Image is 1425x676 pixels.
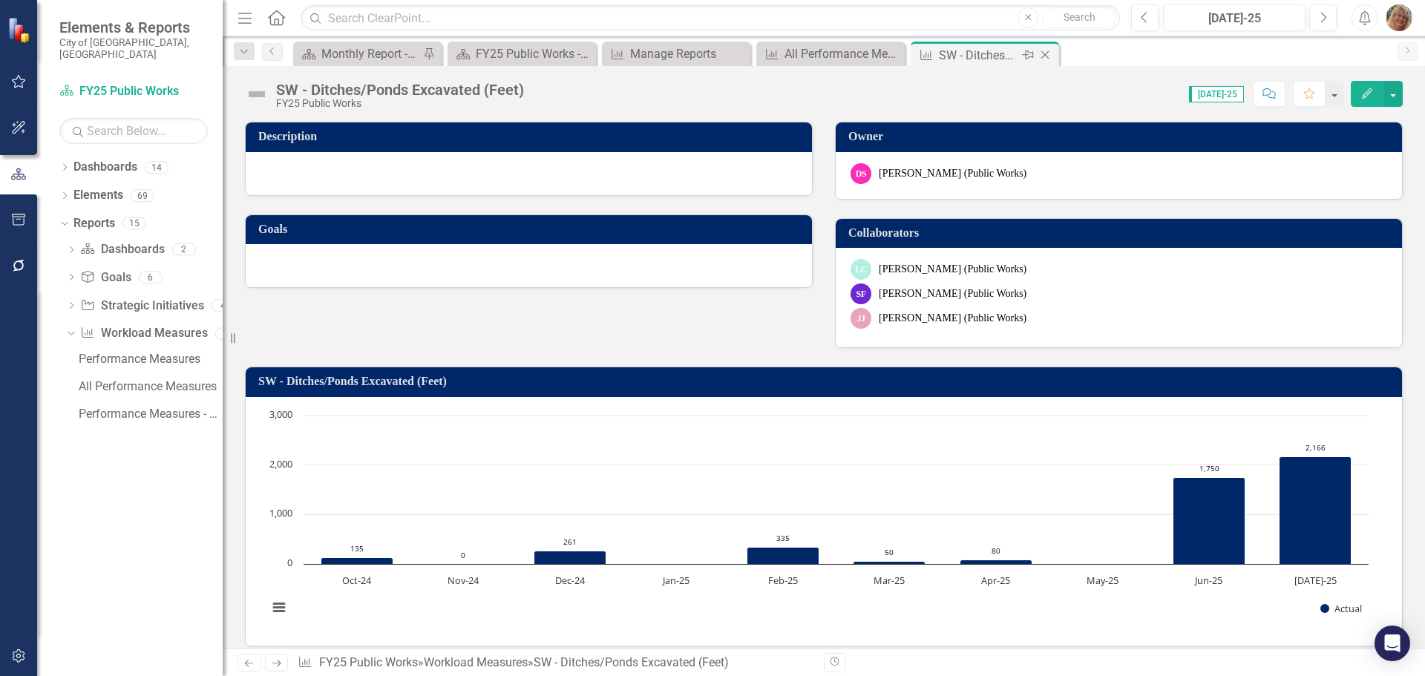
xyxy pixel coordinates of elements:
h3: Description [258,130,805,143]
div: 3 [215,327,239,340]
a: Workload Measures [80,325,207,342]
img: Hallie Pelham [1386,4,1412,31]
div: [PERSON_NAME] (Public Works) [879,311,1026,326]
a: Manage Reports [606,45,747,63]
text: May-25 [1087,574,1118,587]
button: View chart menu, Chart [269,597,289,618]
div: SW - Ditches/Ponds Excavated (Feet) [939,46,1018,65]
div: Chart. Highcharts interactive chart. [261,408,1387,631]
text: Dec-24 [555,574,586,587]
a: All Performance Measures [760,45,901,63]
div: Performance Measures - Monthly Report [79,407,223,421]
div: SW - Ditches/Ponds Excavated (Feet) [276,82,524,98]
text: 3,000 [269,407,292,421]
text: Oct-24 [342,574,372,587]
a: Performance Measures [75,347,223,371]
img: Not Defined [245,82,269,106]
path: Jul-25, 2,166. Actual. [1280,456,1352,564]
text: 2,000 [269,457,292,470]
div: Open Intercom Messenger [1375,626,1410,661]
div: [PERSON_NAME] (Public Works) [879,286,1026,301]
text: 335 [776,533,790,543]
img: ClearPoint Strategy [7,16,33,42]
button: Search [1042,7,1116,28]
a: FY25 Public Works [59,83,208,100]
button: [DATE]-25 [1163,4,1306,31]
path: Oct-24, 135. Actual. [321,557,393,564]
text: 1,750 [1199,463,1219,473]
div: 6 [139,271,163,283]
h3: Goals [258,223,805,236]
path: Feb-25, 335. Actual. [747,547,819,564]
a: Monthly Report - Public Works [297,45,419,63]
text: 2,166 [1306,442,1326,453]
path: Jun-25, 1,750. Actual. [1173,477,1245,564]
a: Dashboards [73,159,137,176]
span: Elements & Reports [59,19,208,36]
input: Search Below... [59,118,208,144]
a: Reports [73,215,115,232]
div: FY25 Public Works [276,98,524,109]
text: 135 [350,543,364,554]
div: 4 [212,299,235,312]
small: City of [GEOGRAPHIC_DATA], [GEOGRAPHIC_DATA] [59,36,208,61]
h3: SW - Ditches/Ponds Excavated (Feet) [258,375,1395,388]
svg: Interactive chart [261,408,1376,631]
a: Goals [80,269,131,286]
a: Workload Measures [424,655,528,669]
a: Elements [73,187,123,204]
text: 80 [992,545,1000,556]
div: [DATE]-25 [1168,10,1300,27]
div: SW - Ditches/Ponds Excavated (Feet) [534,655,729,669]
div: All Performance Measures [784,45,901,63]
text: 0 [287,556,292,569]
div: 14 [145,161,168,174]
div: SF [851,283,871,304]
path: Mar-25, 50. Actual. [854,561,926,564]
div: [PERSON_NAME] (Public Works) [879,262,1026,277]
text: Mar-25 [874,574,905,587]
div: DS [851,163,871,184]
div: Manage Reports [630,45,747,63]
div: All Performance Measures [79,380,223,393]
text: 1,000 [269,506,292,519]
span: Search [1064,11,1095,23]
div: FY25 Public Works - Strategic Plan [476,45,592,63]
a: Strategic Initiatives [80,298,203,315]
text: 261 [563,536,577,547]
text: 0 [461,550,465,560]
path: Apr-25, 80. Actual. [960,559,1032,564]
div: LC [851,259,871,280]
span: [DATE]-25 [1189,86,1244,102]
div: Performance Measures [79,352,223,366]
button: Show Actual [1320,602,1362,615]
text: Jun-25 [1193,574,1222,587]
div: Monthly Report - Public Works [321,45,419,63]
div: 2 [172,243,196,256]
text: 50 [885,547,894,557]
text: Feb-25 [768,574,798,587]
text: Jan-25 [661,574,689,587]
a: Performance Measures - Monthly Report [75,402,223,426]
text: Apr-25 [981,574,1010,587]
div: JJ [851,308,871,329]
input: Search ClearPoint... [301,5,1120,31]
a: Dashboards [80,241,164,258]
a: All Performance Measures [75,375,223,398]
h3: Owner [848,130,1395,143]
div: » » [298,654,813,672]
div: 69 [131,189,154,202]
text: [DATE]-25 [1294,574,1337,587]
div: 15 [122,217,146,230]
text: Nov-24 [448,574,479,587]
div: [PERSON_NAME] (Public Works) [879,166,1026,181]
a: FY25 Public Works [319,655,418,669]
h3: Collaborators [848,226,1395,240]
path: Dec-24, 261. Actual. [534,551,606,564]
a: FY25 Public Works - Strategic Plan [451,45,592,63]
